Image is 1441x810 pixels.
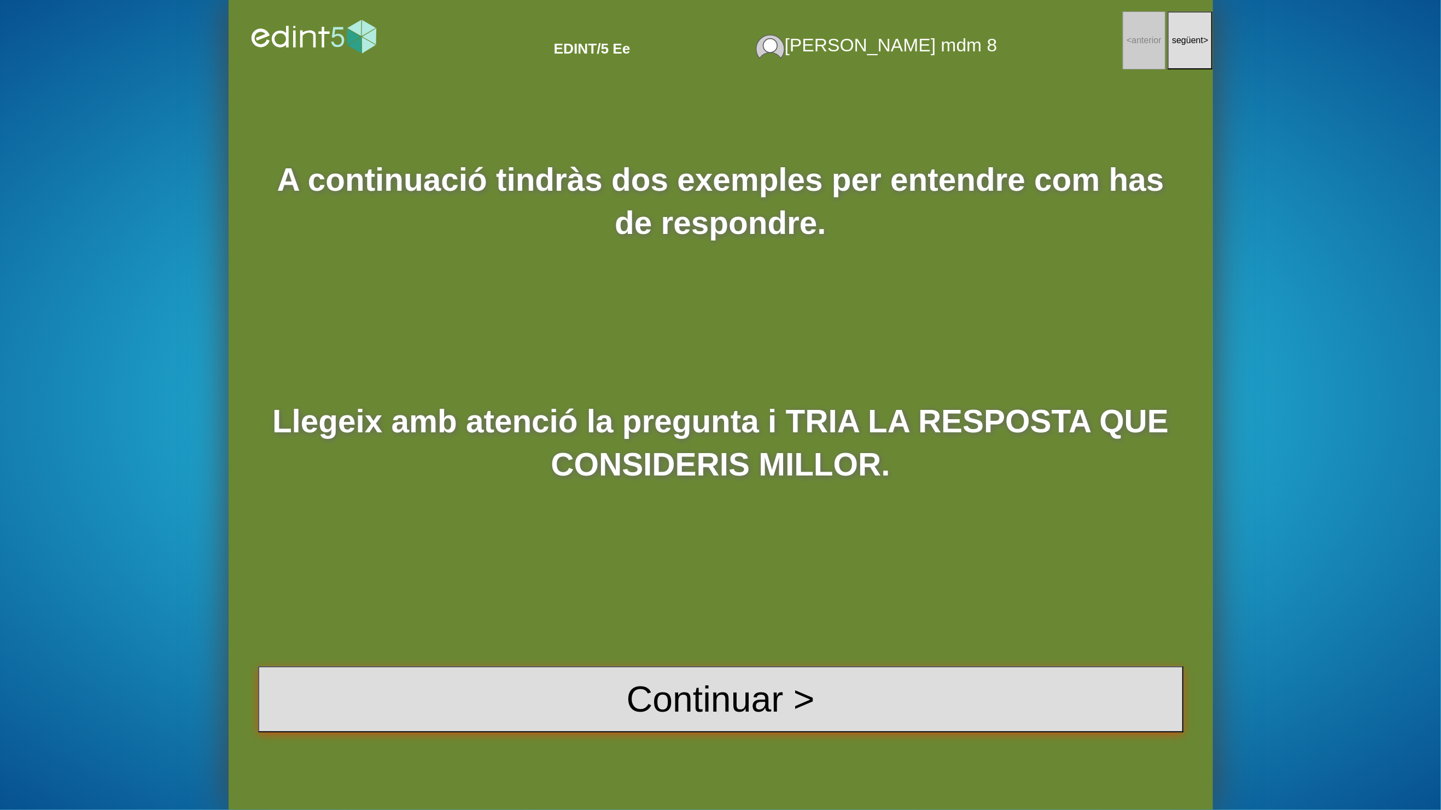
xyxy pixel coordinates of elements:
div: Person that is taken the test [756,34,997,58]
button: següent> [1168,11,1212,70]
p: A continuació tindràs dos exemples per entendre com has de respondre. [258,159,1183,245]
div: item: 5EeG2 [525,24,631,57]
button: Continuar > [258,666,1183,732]
span: següent [1172,36,1203,45]
span: anterior [1132,36,1162,45]
p: Llegeix amb atenció la pregunta i TRIA LA RESPOSTA QUE CONSIDERIS MILLOR. [258,400,1183,486]
div: item: 5EeG2 [554,40,631,57]
button: <anterior [1123,11,1165,70]
img: logo_edint5_num_blanco.svg [246,8,382,66]
img: alumnogenerico.svg [756,34,784,58]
